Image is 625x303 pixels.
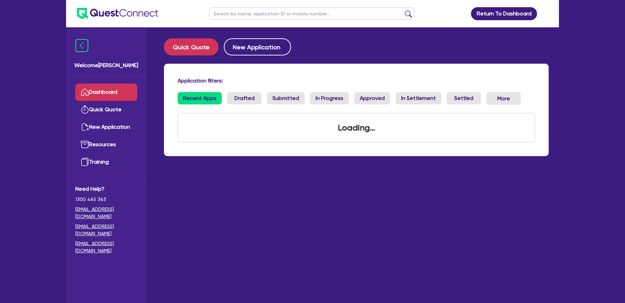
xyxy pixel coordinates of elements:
[75,196,137,203] span: 1300 465 363
[75,240,137,254] a: [EMAIL_ADDRESS][DOMAIN_NAME]
[164,38,218,55] button: Quick Quote
[178,77,535,84] h4: Application filters:
[224,38,291,55] button: New Application
[486,92,521,105] button: Dropdown toggle
[164,38,224,55] a: Quick Quote
[267,92,305,104] a: Submitted
[75,101,137,118] a: Quick Quote
[209,8,414,20] input: Search by name, application ID or mobile number...
[81,158,89,166] img: training
[447,92,481,104] a: Settled
[310,92,349,104] a: In Progress
[75,223,137,237] a: [EMAIL_ADDRESS][DOMAIN_NAME]
[330,113,383,142] div: Loading...
[81,105,89,114] img: quick-quote
[538,5,556,23] a: Dropdown toggle
[75,185,137,193] span: Need Help?
[74,61,138,70] span: Welcome [PERSON_NAME]
[75,118,137,136] a: New Application
[471,7,537,20] a: Return To Dashboard
[81,123,89,131] img: new-application
[75,39,88,52] img: icon-menu-close
[354,92,390,104] a: Approved
[81,140,89,149] img: resources
[227,92,262,104] a: Drafted
[75,153,137,171] a: Training
[396,92,441,104] a: In Settlement
[77,8,158,19] img: quest-connect-logo-blue
[75,136,137,153] a: Resources
[75,206,137,220] a: [EMAIL_ADDRESS][DOMAIN_NAME]
[178,92,222,104] a: Recent Apps
[75,84,137,101] a: Dashboard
